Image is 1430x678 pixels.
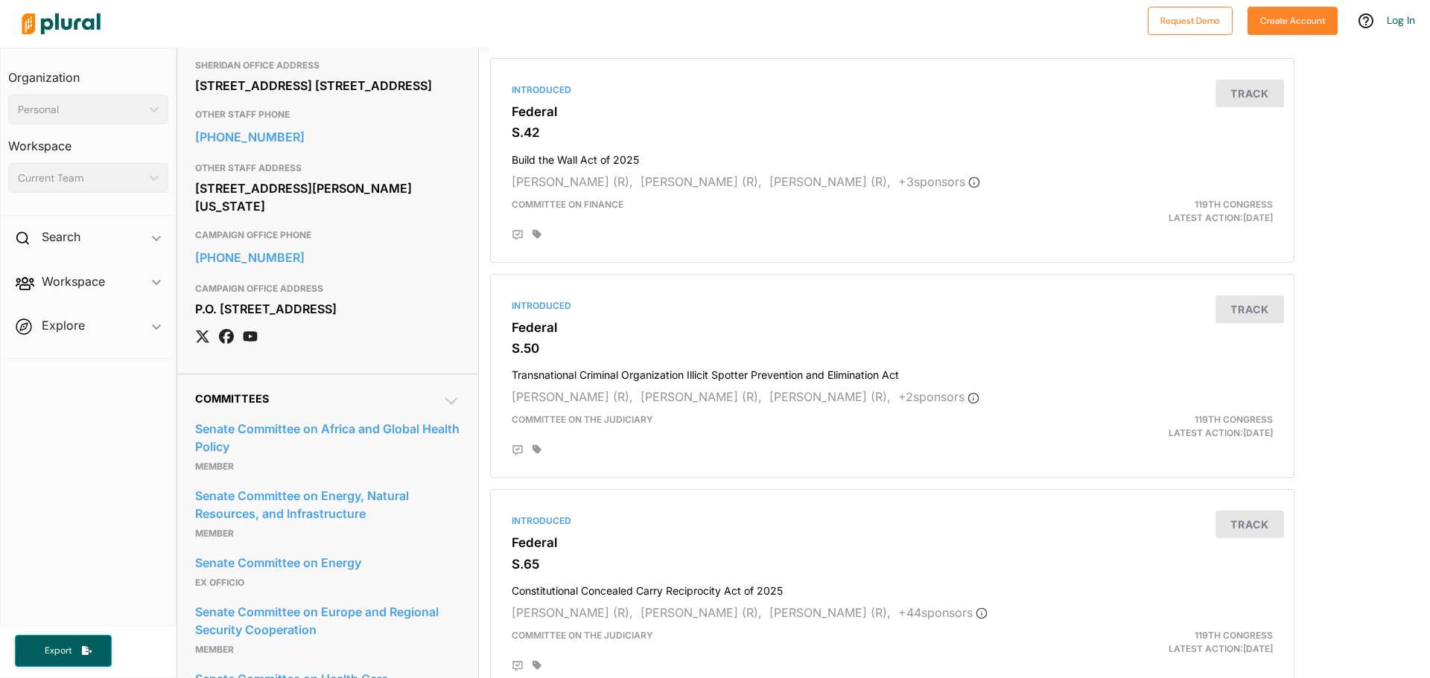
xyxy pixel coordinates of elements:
[195,392,269,405] span: Committees
[512,104,1273,119] h3: Federal
[898,174,980,189] span: + 3 sponsor s
[512,199,623,210] span: Committee on Finance
[641,389,762,404] span: [PERSON_NAME] (R),
[1023,629,1284,656] div: Latest Action: [DATE]
[195,177,460,217] div: [STREET_ADDRESS][PERSON_NAME][US_STATE]
[1195,414,1273,425] span: 119th Congress
[512,125,1273,140] h3: S.42
[195,126,460,148] a: [PHONE_NUMBER]
[195,601,460,641] a: Senate Committee on Europe and Regional Security Cooperation
[1248,12,1338,28] a: Create Account
[195,458,460,476] p: Member
[512,174,633,189] span: [PERSON_NAME] (R),
[1023,198,1284,225] div: Latest Action: [DATE]
[1387,13,1415,27] a: Log In
[1215,80,1284,107] button: Track
[195,574,460,592] p: Ex Officio
[1248,7,1338,35] button: Create Account
[512,320,1273,335] h3: Federal
[1195,630,1273,641] span: 119th Congress
[512,557,1273,572] h3: S.65
[1215,511,1284,538] button: Track
[195,226,460,244] h3: CAMPAIGN OFFICE PHONE
[195,484,460,525] a: Senate Committee on Energy, Natural Resources, and Infrastructure
[195,525,460,543] p: Member
[18,102,144,118] div: Personal
[8,124,168,157] h3: Workspace
[512,389,633,404] span: [PERSON_NAME] (R),
[512,341,1273,356] h3: S.50
[898,605,988,620] span: + 44 sponsor s
[533,444,541,455] div: Add tags
[195,551,460,574] a: Senate Committee on Energy
[195,246,460,269] a: [PHONE_NUMBER]
[195,298,460,320] div: P.O. [STREET_ADDRESS]
[533,660,541,671] div: Add tags
[769,605,891,620] span: [PERSON_NAME] (R),
[18,170,144,186] div: Current Team
[1215,295,1284,323] button: Track
[512,444,524,456] div: Add Position Statement
[195,418,460,458] a: Senate Committee on Africa and Global Health Policy
[533,229,541,240] div: Add tags
[769,174,891,189] span: [PERSON_NAME] (R),
[1195,199,1273,210] span: 119th Congress
[898,389,979,404] span: + 2 sponsor s
[512,605,633,620] span: [PERSON_NAME] (R),
[195,280,460,298] h3: CAMPAIGN OFFICE ADDRESS
[641,174,762,189] span: [PERSON_NAME] (R),
[641,605,762,620] span: [PERSON_NAME] (R),
[8,56,168,89] h3: Organization
[512,83,1273,97] div: Introduced
[512,535,1273,550] h3: Federal
[512,147,1273,167] h4: Build the Wall Act of 2025
[34,645,82,657] span: Export
[512,660,524,672] div: Add Position Statement
[512,414,653,425] span: Committee on the Judiciary
[42,228,80,245] h2: Search
[1148,7,1233,35] button: Request Demo
[512,299,1273,313] div: Introduced
[769,389,891,404] span: [PERSON_NAME] (R),
[195,159,460,177] h3: OTHER STAFF ADDRESS
[512,362,1273,382] h4: Transnational Criminal Organization Illicit Spotter Prevention and Elimination Act
[195,74,460,97] div: [STREET_ADDRESS] [STREET_ADDRESS]
[512,578,1273,598] h4: Constitutional Concealed Carry Reciprocity Act of 2025
[15,635,112,667] button: Export
[1148,12,1233,28] a: Request Demo
[512,229,524,241] div: Add Position Statement
[512,514,1273,528] div: Introduced
[195,641,460,659] p: Member
[512,630,653,641] span: Committee on the Judiciary
[195,106,460,124] h3: OTHER STAFF PHONE
[1023,413,1284,440] div: Latest Action: [DATE]
[195,57,460,74] h3: SHERIDAN OFFICE ADDRESS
